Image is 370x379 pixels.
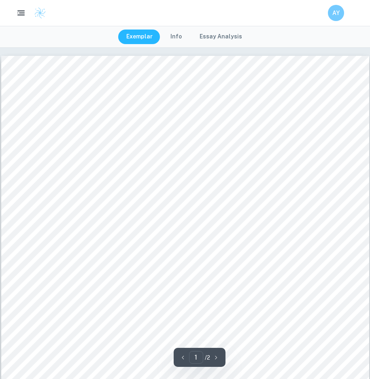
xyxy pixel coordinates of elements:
[34,7,46,19] img: Clastify logo
[118,30,161,44] button: Exemplar
[328,5,344,21] button: AY
[191,30,250,44] button: Essay Analysis
[332,8,341,17] h6: AY
[205,353,210,362] p: / 2
[29,7,46,19] a: Clastify logo
[162,30,190,44] button: Info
